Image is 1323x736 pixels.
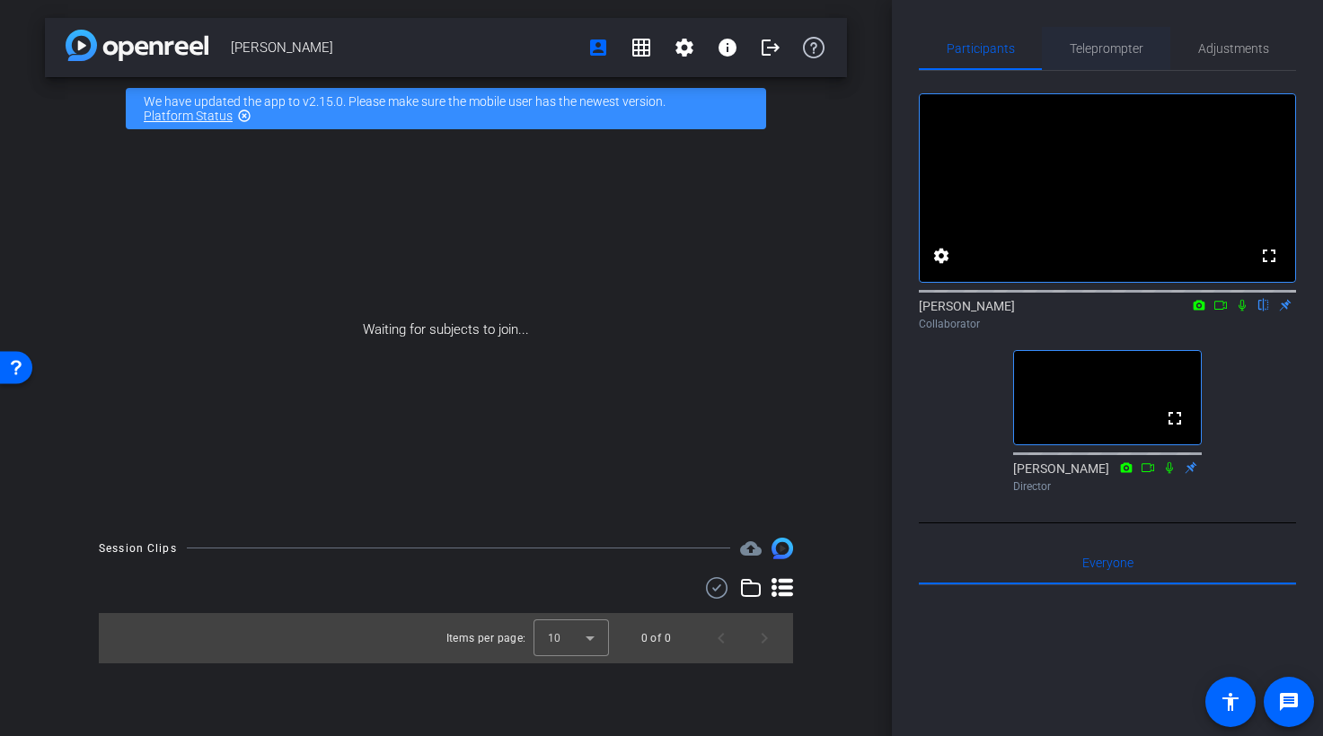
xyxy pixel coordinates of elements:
[919,316,1296,332] div: Collaborator
[126,88,766,129] div: We have updated the app to v2.15.0. Please make sure the mobile user has the newest version.
[740,538,762,559] span: Destinations for your clips
[1070,42,1143,55] span: Teleprompter
[740,538,762,559] mat-icon: cloud_upload
[1013,460,1202,495] div: [PERSON_NAME]
[66,30,208,61] img: app-logo
[931,245,952,267] mat-icon: settings
[772,538,793,559] img: Session clips
[237,109,251,123] mat-icon: highlight_off
[1253,296,1274,312] mat-icon: flip
[641,629,671,647] div: 0 of 0
[674,37,695,58] mat-icon: settings
[1278,691,1300,713] mat-icon: message
[1198,42,1269,55] span: Adjustments
[919,297,1296,332] div: [PERSON_NAME]
[717,37,738,58] mat-icon: info
[1220,691,1241,713] mat-icon: accessibility
[1082,556,1133,569] span: Everyone
[743,617,786,660] button: Next page
[1258,245,1280,267] mat-icon: fullscreen
[760,37,781,58] mat-icon: logout
[231,30,577,66] span: [PERSON_NAME]
[446,629,526,647] div: Items per page:
[144,109,233,123] a: Platform Status
[587,37,609,58] mat-icon: account_box
[700,617,743,660] button: Previous page
[45,140,847,520] div: Waiting for subjects to join...
[631,37,652,58] mat-icon: grid_on
[99,539,177,557] div: Session Clips
[1013,478,1202,495] div: Director
[947,42,1015,55] span: Participants
[1164,407,1186,429] mat-icon: fullscreen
